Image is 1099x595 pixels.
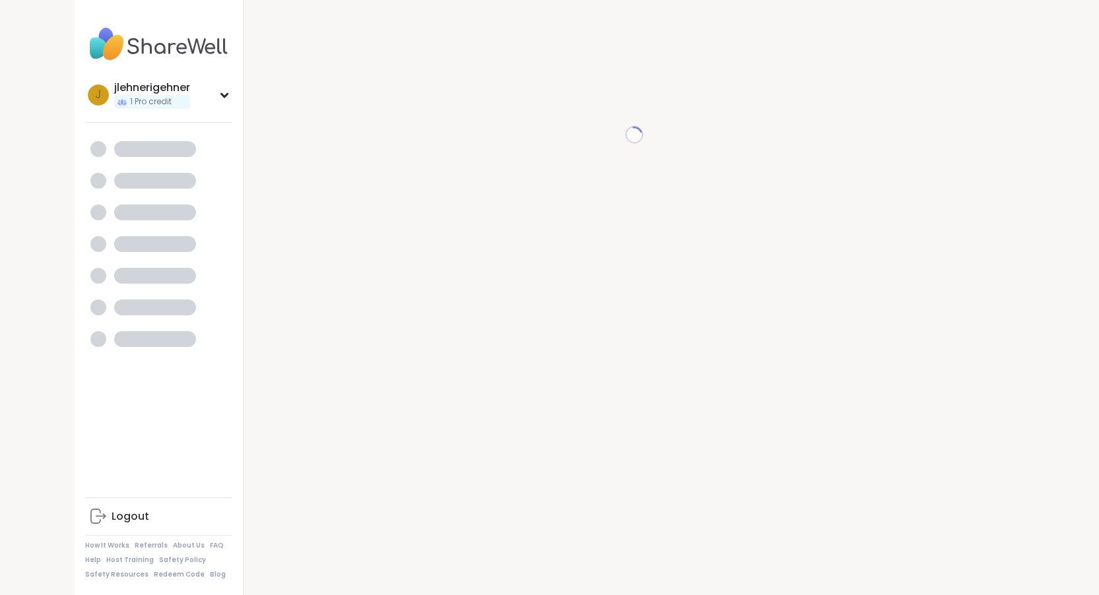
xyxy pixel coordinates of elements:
a: Referrals [135,541,168,550]
a: How It Works [85,541,129,550]
div: Logout [112,509,149,524]
a: Safety Policy [159,555,206,565]
img: ShareWell Nav Logo [85,21,232,67]
div: jlehnerigehner [114,80,190,95]
span: 1 Pro credit [130,96,172,108]
a: About Us [173,541,205,550]
a: FAQ [210,541,224,550]
a: Safety Resources [85,570,149,579]
a: Redeem Code [154,570,205,579]
a: Blog [210,570,226,579]
span: j [95,86,101,104]
a: Logout [85,501,232,532]
a: Help [85,555,101,565]
a: Host Training [106,555,154,565]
